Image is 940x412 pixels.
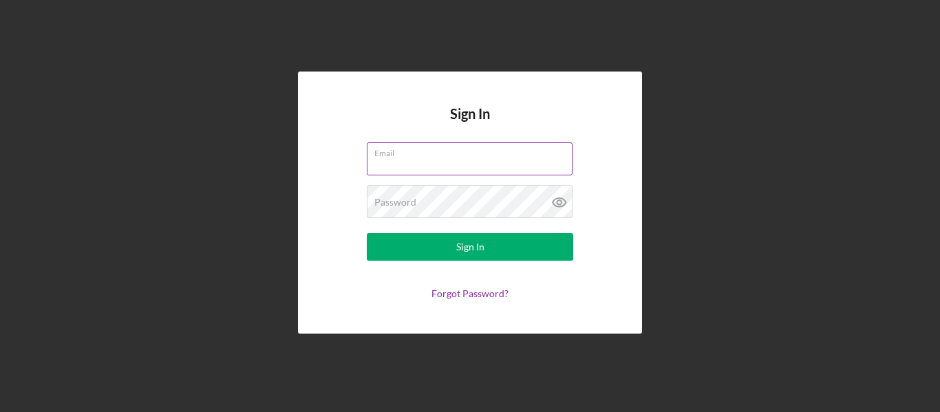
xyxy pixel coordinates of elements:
[450,106,490,142] h4: Sign In
[374,197,416,208] label: Password
[456,233,484,261] div: Sign In
[374,143,573,158] label: Email
[367,233,573,261] button: Sign In
[431,288,509,299] a: Forgot Password?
